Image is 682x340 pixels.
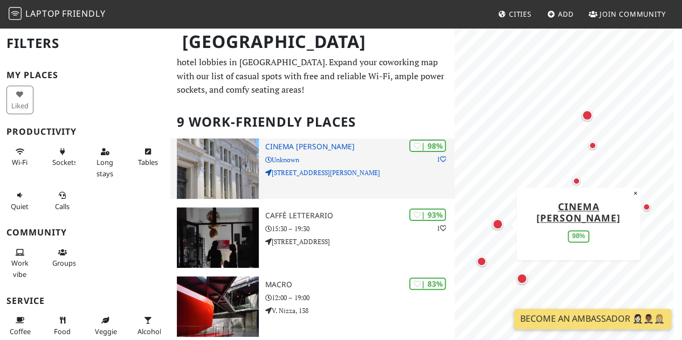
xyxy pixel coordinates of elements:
[62,8,105,19] span: Friendly
[509,9,532,19] span: Cities
[265,293,454,303] p: 12:00 – 19:00
[265,142,454,151] h3: Cinema [PERSON_NAME]
[177,207,259,268] img: Caffè Letterario
[177,276,259,337] img: MACRO
[409,277,446,290] div: | 83%
[558,9,574,19] span: Add
[9,7,22,20] img: LaptopFriendly
[170,207,454,268] a: Caffè Letterario | 93% 1 Caffè Letterario 15:30 – 19:30 [STREET_ADDRESS]
[174,27,452,57] h1: [GEOGRAPHIC_DATA]
[55,202,70,211] span: Video/audio calls
[134,311,161,340] button: Alcohol
[6,296,164,306] h3: Service
[10,327,31,336] span: Coffee
[177,42,448,97] p: The best work and study-friendly cafes, restaurants, libraries, and hotel lobbies in [GEOGRAPHIC_...
[265,224,454,234] p: 15:30 – 19:30
[543,4,578,24] a: Add
[582,135,603,156] div: Map marker
[49,244,76,272] button: Groups
[137,157,157,167] span: Work-friendly tables
[265,306,454,316] p: V. Nizza, 138
[265,237,454,247] p: [STREET_ADDRESS]
[52,258,76,268] span: Group tables
[494,4,536,24] a: Cities
[6,70,164,80] h3: My Places
[12,157,27,167] span: Stable Wi-Fi
[265,211,454,220] h3: Caffè Letterario
[97,157,113,178] span: Long stays
[576,105,598,126] div: Map marker
[265,168,454,178] p: [STREET_ADDRESS][PERSON_NAME]
[568,230,589,242] div: 98%
[409,209,446,221] div: | 93%
[265,280,454,289] h3: MACRO
[54,327,71,336] span: Food
[6,186,33,215] button: Quiet
[49,311,76,340] button: Food
[6,311,33,340] button: Coffee
[6,143,33,171] button: Wi-Fi
[487,213,508,235] div: Map marker
[636,196,657,218] div: Map marker
[49,143,76,171] button: Sockets
[92,143,119,182] button: Long stays
[170,138,454,199] a: Cinema Troisi | 98% 1 Cinema [PERSON_NAME] Unknown [STREET_ADDRESS][PERSON_NAME]
[584,4,670,24] a: Join Community
[630,188,640,199] button: Close popup
[514,309,671,329] a: Become an Ambassador 🤵🏻‍♀️🤵🏾‍♂️🤵🏼‍♀️
[170,276,454,337] a: MACRO | 83% MACRO 12:00 – 19:00 V. Nizza, 138
[6,244,33,283] button: Work vibe
[536,200,621,224] a: Cinema [PERSON_NAME]
[11,202,29,211] span: Quiet
[134,143,161,171] button: Tables
[11,258,29,279] span: People working
[95,327,117,336] span: Veggie
[471,251,492,272] div: Map marker
[9,5,106,24] a: LaptopFriendly LaptopFriendly
[177,138,259,199] img: Cinema Troisi
[511,268,533,289] div: Map marker
[600,9,666,19] span: Join Community
[409,140,446,152] div: | 98%
[6,27,164,60] h2: Filters
[436,154,446,164] p: 1
[6,227,164,238] h3: Community
[25,8,60,19] span: Laptop
[436,223,446,233] p: 1
[137,327,161,336] span: Alcohol
[49,186,76,215] button: Calls
[6,127,164,137] h3: Productivity
[265,155,454,165] p: Unknown
[52,157,77,167] span: Power sockets
[566,170,587,192] div: Map marker
[177,106,448,138] h2: 9 Work-Friendly Places
[92,311,119,340] button: Veggie
[577,186,599,208] div: Map marker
